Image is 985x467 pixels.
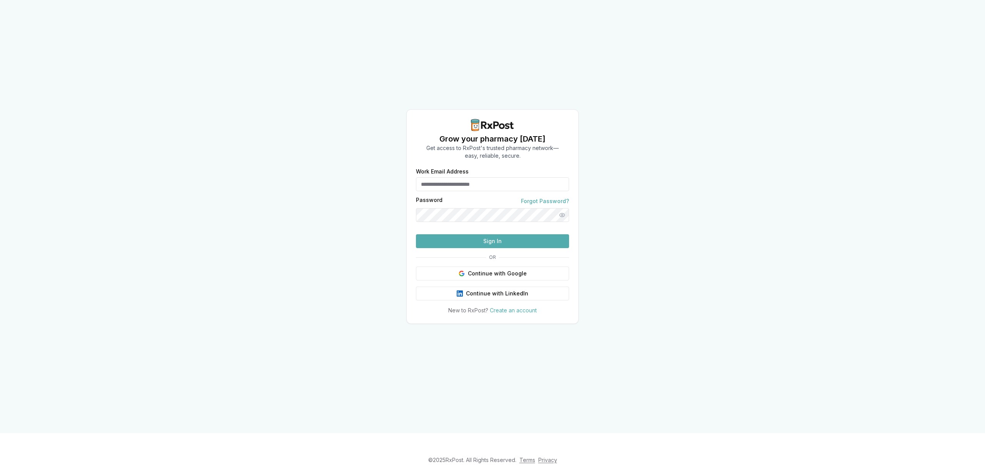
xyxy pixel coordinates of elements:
button: Continue with LinkedIn [416,287,569,300]
label: Work Email Address [416,169,569,174]
a: Forgot Password? [521,197,569,205]
a: Terms [519,457,535,463]
button: Sign In [416,234,569,248]
label: Password [416,197,442,205]
h1: Grow your pharmacy [DATE] [426,133,559,144]
img: RxPost Logo [468,119,517,131]
p: Get access to RxPost's trusted pharmacy network— easy, reliable, secure. [426,144,559,160]
span: OR [486,254,499,260]
img: Google [459,270,465,277]
a: Create an account [490,307,537,314]
img: LinkedIn [457,290,463,297]
a: Privacy [538,457,557,463]
span: New to RxPost? [448,307,488,314]
button: Show password [555,208,569,222]
button: Continue with Google [416,267,569,280]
